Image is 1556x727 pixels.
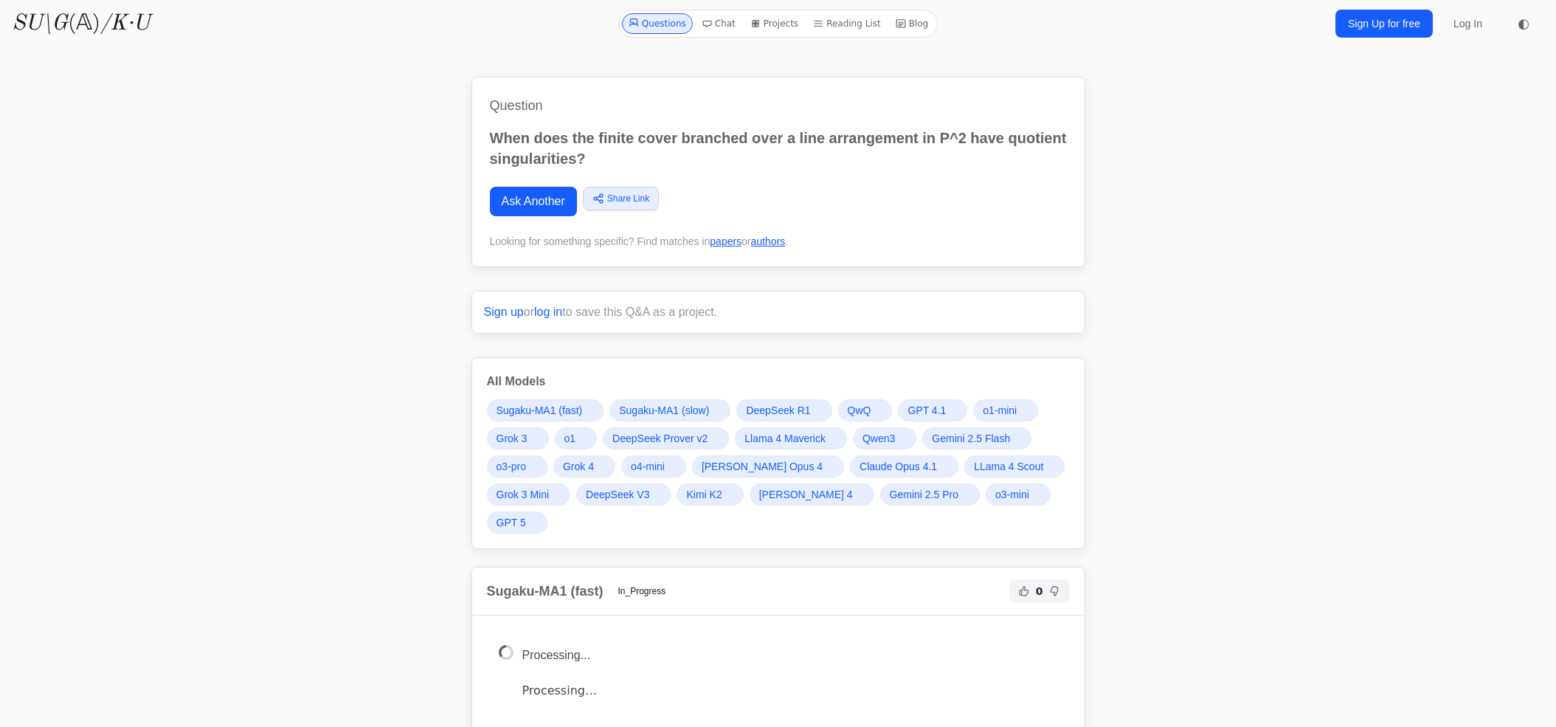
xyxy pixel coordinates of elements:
span: DeepSeek R1 [746,403,810,418]
a: papers [710,235,741,247]
span: Grok 3 Mini [497,487,550,502]
a: Blog [890,13,935,34]
i: /K·U [100,13,150,35]
span: [PERSON_NAME] Opus 4 [702,459,823,474]
a: Projects [744,13,804,34]
a: log in [534,306,562,318]
a: Chat [696,13,741,34]
a: Gemini 2.5 Pro [880,483,980,506]
a: SU\G(𝔸)/K·U [12,10,150,37]
i: SU\G [12,13,68,35]
a: Grok 4 [553,455,615,478]
a: Ask Another [490,187,577,216]
span: o4-mini [631,459,665,474]
span: [PERSON_NAME] 4 [759,487,853,502]
span: Share Link [607,192,649,205]
a: GPT 4.1 [898,399,967,421]
a: Grok 3 [487,427,549,449]
a: o4-mini [621,455,686,478]
a: Gemini 2.5 Flash [922,427,1031,449]
a: LLama 4 Scout [964,455,1065,478]
a: o3-pro [487,455,547,478]
a: Sugaku-MA1 (slow) [609,399,730,421]
a: Llama 4 Maverick [735,427,847,449]
a: [PERSON_NAME] 4 [750,483,874,506]
a: o3-mini [986,483,1051,506]
a: o1 [555,427,598,449]
span: Sugaku-MA1 (slow) [619,403,709,418]
a: DeepSeek V3 [576,483,671,506]
span: 0 [1036,584,1043,599]
a: o1-mini [973,399,1038,421]
span: o1-mini [983,403,1017,418]
a: authors [751,235,786,247]
a: Claude Opus 4.1 [850,455,958,478]
span: DeepSeek V3 [586,487,649,502]
span: Processing... [522,649,590,661]
span: ◐ [1518,17,1529,30]
span: LLama 4 Scout [974,459,1043,474]
button: Not Helpful [1046,582,1064,600]
span: Gemini 2.5 Pro [890,487,958,502]
a: Sign Up for free [1335,10,1433,38]
span: Claude Opus 4.1 [860,459,937,474]
p: Processing… [522,681,1058,701]
p: or to save this Q&A as a project. [484,303,1073,321]
a: Reading List [807,13,887,34]
span: Grok 3 [497,431,528,446]
button: Helpful [1015,582,1033,600]
h2: Sugaku-MA1 (fast) [487,581,604,602]
a: Questions [622,13,693,34]
span: o1 [564,431,576,446]
a: Qwen3 [853,427,916,449]
span: Grok 4 [563,459,594,474]
span: Gemini 2.5 Flash [932,431,1010,446]
button: ◐ [1509,9,1538,38]
span: o3-mini [995,487,1029,502]
span: Kimi K2 [686,487,722,502]
span: Sugaku-MA1 (fast) [497,403,583,418]
span: QwQ [848,403,871,418]
span: GPT 5 [497,515,526,530]
a: Log In [1445,10,1491,37]
span: GPT 4.1 [907,403,946,418]
span: In_Progress [609,582,675,600]
a: GPT 5 [487,511,547,534]
span: o3-pro [497,459,526,474]
a: [PERSON_NAME] Opus 4 [692,455,844,478]
a: Sugaku-MA1 (fast) [487,399,604,421]
p: When does the finite cover branched over a line arrangement in P^2 have quotient singularities? [490,128,1067,169]
a: Kimi K2 [677,483,743,506]
a: DeepSeek R1 [736,399,831,421]
a: DeepSeek Prover v2 [603,427,729,449]
span: DeepSeek Prover v2 [612,431,708,446]
h3: All Models [487,373,1070,390]
div: Looking for something specific? Find matches in or . [490,234,1067,249]
span: Qwen3 [862,431,895,446]
a: Grok 3 Mini [487,483,571,506]
a: Sign up [484,306,524,318]
span: Llama 4 Maverick [744,431,826,446]
a: QwQ [838,399,893,421]
h1: Question [490,95,1067,116]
